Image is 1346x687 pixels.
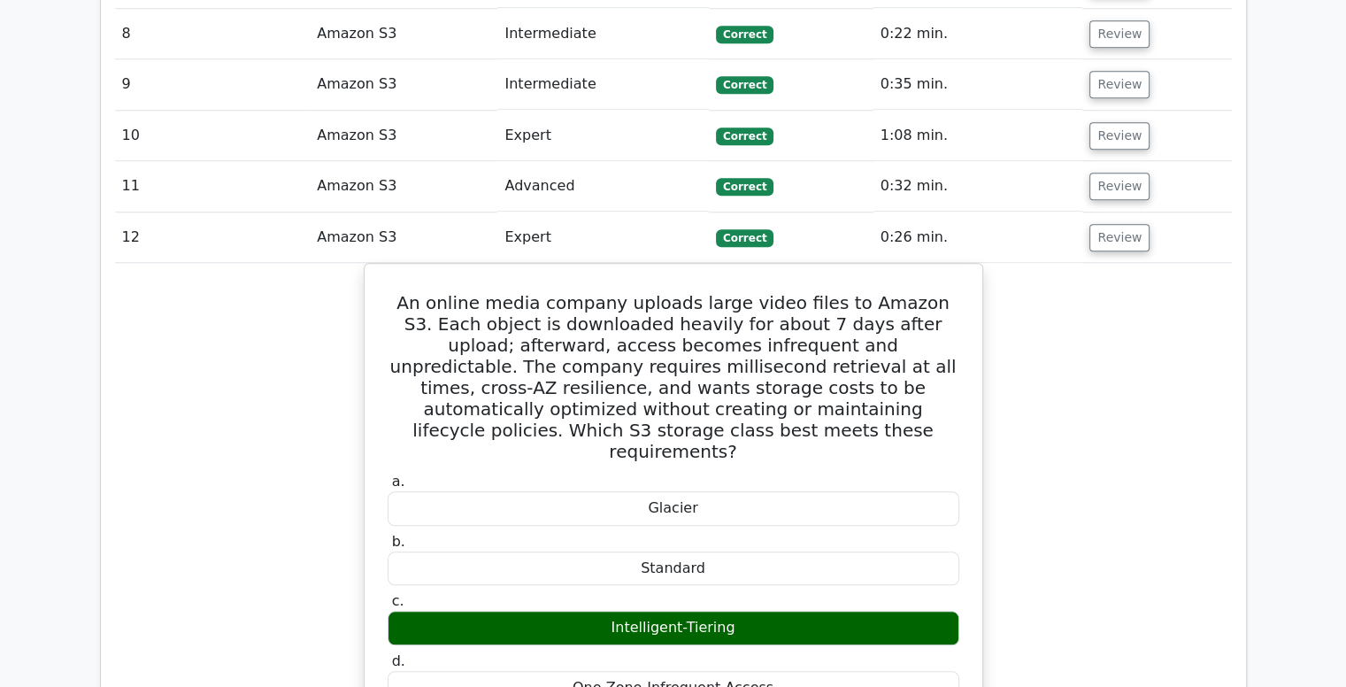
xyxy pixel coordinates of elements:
td: Amazon S3 [310,111,497,161]
span: Correct [716,178,773,196]
td: 8 [115,9,311,59]
button: Review [1089,71,1150,98]
td: 11 [115,161,311,212]
td: 0:35 min. [873,59,1083,110]
td: Intermediate [497,9,709,59]
span: Correct [716,26,773,43]
td: Intermediate [497,59,709,110]
td: Amazon S3 [310,212,497,263]
td: Expert [497,212,709,263]
div: Glacier [388,491,959,526]
button: Review [1089,20,1150,48]
td: Amazon S3 [310,9,497,59]
span: Correct [716,127,773,145]
td: 0:22 min. [873,9,1083,59]
span: Correct [716,76,773,94]
td: Amazon S3 [310,59,497,110]
td: 12 [115,212,311,263]
td: 10 [115,111,311,161]
td: 0:32 min. [873,161,1083,212]
button: Review [1089,122,1150,150]
td: 0:26 min. [873,212,1083,263]
h5: An online media company uploads large video files to Amazon S3. Each object is downloaded heavily... [386,292,961,462]
span: a. [392,473,405,490]
td: Amazon S3 [310,161,497,212]
td: 9 [115,59,311,110]
span: b. [392,533,405,550]
td: Advanced [497,161,709,212]
td: 1:08 min. [873,111,1083,161]
button: Review [1089,224,1150,251]
span: d. [392,652,405,669]
span: Correct [716,229,773,247]
div: Intelligent-Tiering [388,611,959,645]
span: c. [392,592,404,609]
button: Review [1089,173,1150,200]
div: Standard [388,552,959,586]
td: Expert [497,111,709,161]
